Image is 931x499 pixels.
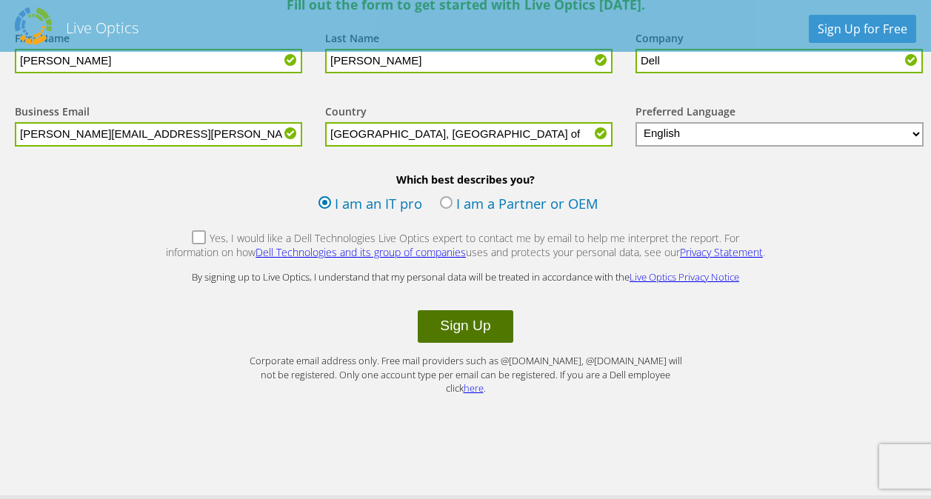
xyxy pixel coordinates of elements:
h2: Live Optics [66,18,139,38]
a: Privacy Statement [680,245,763,259]
p: Corporate email address only. Free mail providers such as @[DOMAIN_NAME], @[DOMAIN_NAME] will not... [244,354,688,395]
button: Sign Up [418,310,513,343]
img: Dell Dpack [15,7,52,44]
a: Dell Technologies and its group of companies [256,245,466,259]
label: Country [325,104,367,122]
label: I am a Partner or OEM [440,194,598,216]
input: Start typing to search for a country [325,122,613,147]
label: I am an IT pro [318,194,422,216]
a: Live Optics Privacy Notice [630,270,739,284]
label: Yes, I would like a Dell Technologies Live Optics expert to contact me by email to help me interp... [165,231,767,263]
p: By signing up to Live Optics, I understand that my personal data will be treated in accordance wi... [170,270,762,284]
a: Sign Up for Free [809,15,916,43]
label: Business Email [15,104,90,122]
label: Preferred Language [635,104,735,122]
a: here [464,381,484,395]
